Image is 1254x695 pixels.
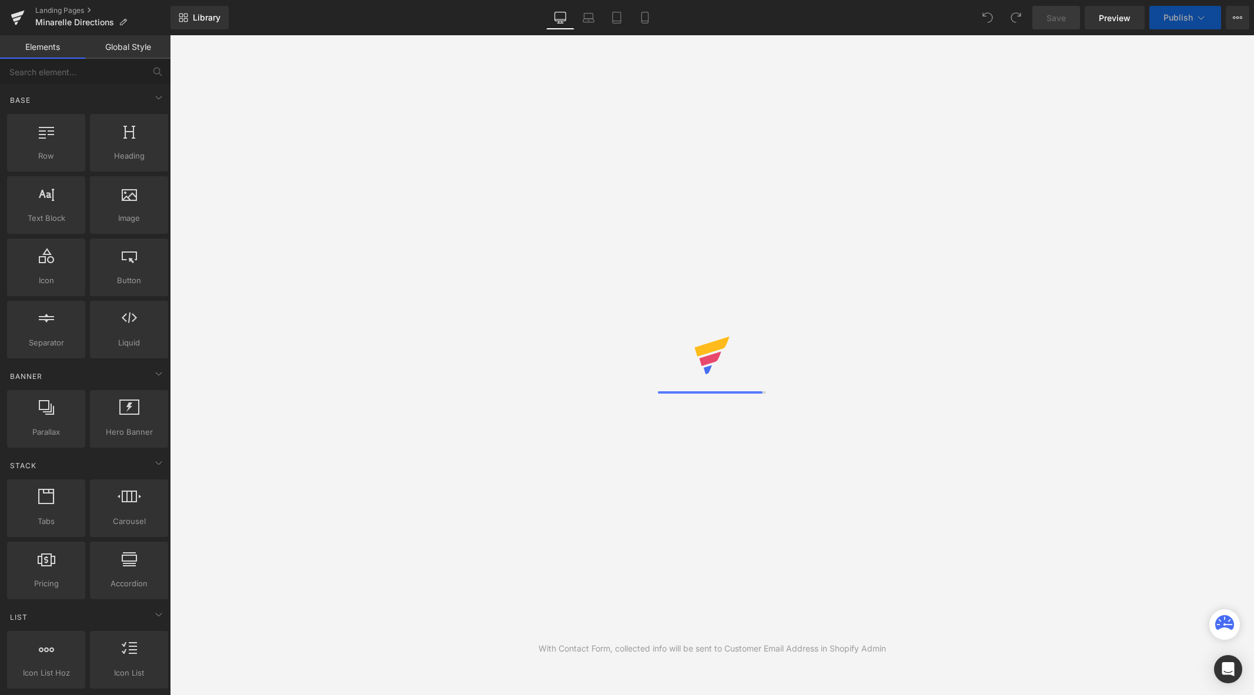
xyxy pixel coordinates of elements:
[9,371,44,382] span: Banner
[11,150,82,162] span: Row
[35,18,114,27] span: Minarelle Directions
[93,578,165,590] span: Accordion
[9,612,29,623] span: List
[93,667,165,679] span: Icon List
[574,6,603,29] a: Laptop
[1214,655,1242,683] div: Open Intercom Messenger
[546,6,574,29] a: Desktop
[85,35,170,59] a: Global Style
[1004,6,1028,29] button: Redo
[93,515,165,528] span: Carousel
[93,426,165,438] span: Hero Banner
[93,274,165,287] span: Button
[193,12,220,23] span: Library
[9,95,32,106] span: Base
[1163,13,1193,22] span: Publish
[603,6,631,29] a: Tablet
[1149,6,1221,29] button: Publish
[539,642,886,655] div: With Contact Form, collected info will be sent to Customer Email Address in Shopify Admin
[11,337,82,349] span: Separator
[11,212,82,224] span: Text Block
[93,212,165,224] span: Image
[9,460,38,471] span: Stack
[11,578,82,590] span: Pricing
[11,426,82,438] span: Parallax
[1085,6,1145,29] a: Preview
[93,150,165,162] span: Heading
[170,6,229,29] a: New Library
[1099,12,1131,24] span: Preview
[11,274,82,287] span: Icon
[11,667,82,679] span: Icon List Hoz
[11,515,82,528] span: Tabs
[1226,6,1249,29] button: More
[93,337,165,349] span: Liquid
[631,6,659,29] a: Mobile
[35,6,170,15] a: Landing Pages
[976,6,999,29] button: Undo
[1046,12,1066,24] span: Save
